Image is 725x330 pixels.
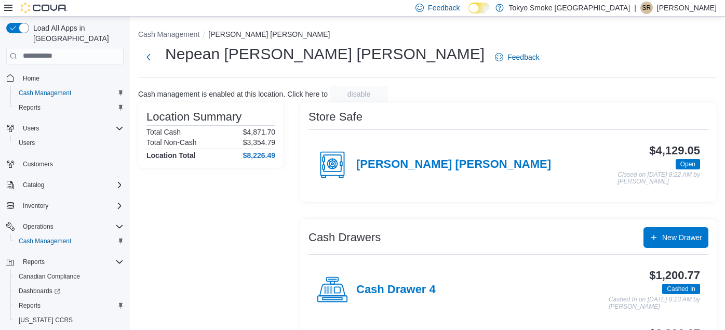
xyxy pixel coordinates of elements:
[15,314,77,326] a: [US_STATE] CCRS
[19,272,80,281] span: Canadian Compliance
[19,72,44,85] a: Home
[491,47,543,68] a: Feedback
[243,138,275,147] p: $3,354.79
[19,179,48,191] button: Catalog
[10,269,128,284] button: Canadian Compliance
[146,128,181,136] h6: Total Cash
[23,202,48,210] span: Inventory
[138,47,159,68] button: Next
[15,137,124,149] span: Users
[208,30,330,38] button: [PERSON_NAME] [PERSON_NAME]
[643,227,708,248] button: New Drawer
[15,285,64,297] a: Dashboards
[10,298,128,313] button: Reports
[19,72,124,85] span: Home
[10,313,128,327] button: [US_STATE] CCRS
[15,137,39,149] a: Users
[138,30,199,38] button: Cash Management
[23,124,39,133] span: Users
[23,258,45,266] span: Reports
[640,2,653,14] div: Shovan Ranjitkar
[15,235,124,247] span: Cash Management
[662,232,702,243] span: New Drawer
[19,200,52,212] button: Inventory
[19,200,124,212] span: Inventory
[15,299,124,312] span: Reports
[649,144,700,157] h3: $4,129.05
[15,235,75,247] a: Cash Management
[330,86,388,102] button: disable
[680,160,695,169] span: Open
[676,159,700,169] span: Open
[356,283,436,297] h4: Cash Drawer 4
[308,111,362,123] h3: Store Safe
[2,219,128,234] button: Operations
[19,301,41,310] span: Reports
[468,14,469,14] span: Dark Mode
[23,222,53,231] span: Operations
[2,255,128,269] button: Reports
[10,234,128,248] button: Cash Management
[649,269,700,282] h3: $1,200.77
[146,111,241,123] h3: Location Summary
[243,128,275,136] p: $4,871.70
[347,89,370,99] span: disable
[19,89,71,97] span: Cash Management
[138,29,717,42] nav: An example of EuiBreadcrumbs
[23,160,53,168] span: Customers
[15,101,124,114] span: Reports
[609,296,700,310] p: Cashed In on [DATE] 8:23 AM by [PERSON_NAME]
[19,220,124,233] span: Operations
[15,299,45,312] a: Reports
[15,270,84,283] a: Canadian Compliance
[10,86,128,100] button: Cash Management
[356,158,551,171] h4: [PERSON_NAME] [PERSON_NAME]
[308,231,381,244] h3: Cash Drawers
[509,2,630,14] p: Tokyo Smoke [GEOGRAPHIC_DATA]
[2,178,128,192] button: Catalog
[21,3,68,13] img: Cova
[138,90,328,98] p: Cash management is enabled at this location. Click here to
[634,2,636,14] p: |
[15,87,75,99] a: Cash Management
[19,256,49,268] button: Reports
[428,3,460,13] span: Feedback
[19,287,60,295] span: Dashboards
[15,270,124,283] span: Canadian Compliance
[2,71,128,86] button: Home
[468,3,490,14] input: Dark Mode
[2,199,128,213] button: Inventory
[146,138,197,147] h6: Total Non-Cash
[19,179,124,191] span: Catalog
[657,2,717,14] p: [PERSON_NAME]
[507,52,539,62] span: Feedback
[19,237,71,245] span: Cash Management
[662,284,700,294] span: Cashed In
[10,100,128,115] button: Reports
[15,101,45,114] a: Reports
[19,122,124,135] span: Users
[10,136,128,150] button: Users
[243,151,275,160] h4: $8,226.49
[29,23,124,44] span: Load All Apps in [GEOGRAPHIC_DATA]
[15,285,124,297] span: Dashboards
[2,156,128,171] button: Customers
[19,103,41,112] span: Reports
[19,316,73,324] span: [US_STATE] CCRS
[19,220,58,233] button: Operations
[19,139,35,147] span: Users
[19,256,124,268] span: Reports
[617,171,700,186] p: Closed on [DATE] 8:22 AM by [PERSON_NAME]
[10,284,128,298] a: Dashboards
[667,284,695,294] span: Cashed In
[19,158,57,170] a: Customers
[19,157,124,170] span: Customers
[23,181,44,189] span: Catalog
[2,121,128,136] button: Users
[19,122,43,135] button: Users
[642,2,651,14] span: SR
[146,151,196,160] h4: Location Total
[23,74,39,83] span: Home
[15,314,124,326] span: Washington CCRS
[165,44,485,64] h1: Nepean [PERSON_NAME] [PERSON_NAME]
